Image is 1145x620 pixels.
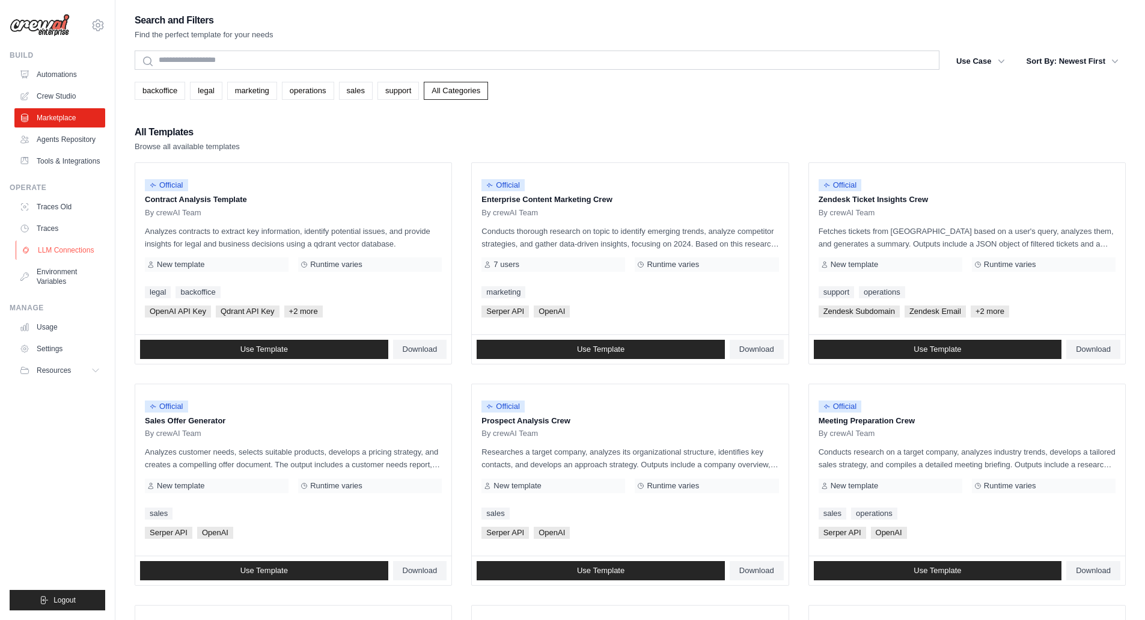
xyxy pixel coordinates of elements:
span: Download [739,345,774,354]
span: Qdrant API Key [216,305,279,318]
span: Logout [53,595,76,605]
span: Runtime varies [310,481,362,491]
h2: All Templates [135,124,240,141]
span: Official [819,401,862,413]
a: backoffice [176,286,220,298]
a: Traces [14,219,105,238]
a: Download [1066,340,1120,359]
a: operations [282,82,334,100]
button: Sort By: Newest First [1019,51,1126,72]
span: Serper API [481,527,529,539]
a: Marketplace [14,108,105,127]
span: Serper API [819,527,866,539]
a: Download [393,561,447,580]
span: OpenAI [534,527,570,539]
p: Sales Offer Generator [145,415,442,427]
span: Official [481,401,525,413]
a: support [377,82,419,100]
p: Fetches tickets from [GEOGRAPHIC_DATA] based on a user's query, analyzes them, and generates a su... [819,225,1116,250]
div: Build [10,51,105,60]
a: legal [190,82,222,100]
img: Logo [10,14,70,37]
a: operations [851,508,897,520]
button: Use Case [949,51,1012,72]
h2: Search and Filters [135,12,273,29]
span: +2 more [971,305,1009,318]
span: New template [831,260,878,269]
span: Resources [37,366,71,375]
a: sales [145,508,173,520]
span: Official [145,401,188,413]
a: backoffice [135,82,185,100]
a: Crew Studio [14,87,105,106]
span: By crewAI Team [481,208,538,218]
p: Prospect Analysis Crew [481,415,778,427]
span: By crewAI Team [819,208,875,218]
button: Resources [14,361,105,380]
span: Runtime varies [310,260,362,269]
p: Conducts research on a target company, analyzes industry trends, develops a tailored sales strate... [819,446,1116,471]
a: Settings [14,339,105,358]
span: Zendesk Subdomain [819,305,900,318]
a: Agents Repository [14,130,105,149]
span: Download [403,345,438,354]
span: OpenAI [871,527,907,539]
span: Use Template [914,345,961,354]
a: Use Template [814,340,1062,359]
a: Download [393,340,447,359]
button: Logout [10,590,105,610]
a: Traces Old [14,197,105,216]
span: Serper API [481,305,529,318]
span: Zendesk Email [905,305,966,318]
a: operations [859,286,905,298]
span: Download [403,566,438,575]
span: OpenAI [197,527,233,539]
a: Use Template [140,340,388,359]
span: New template [157,481,204,491]
span: Serper API [145,527,192,539]
p: Browse all available templates [135,141,240,153]
span: Download [1076,566,1111,575]
a: sales [819,508,846,520]
span: Use Template [914,566,961,575]
span: By crewAI Team [819,429,875,438]
div: Manage [10,303,105,313]
p: Analyzes customer needs, selects suitable products, develops a pricing strategy, and creates a co... [145,446,442,471]
a: Download [730,561,784,580]
a: LLM Connections [16,241,106,260]
p: Conducts thorough research on topic to identify emerging trends, analyze competitor strategies, a... [481,225,778,250]
a: legal [145,286,171,298]
span: +2 more [284,305,323,318]
p: Contract Analysis Template [145,194,442,206]
a: All Categories [424,82,488,100]
span: Download [739,566,774,575]
span: Official [819,179,862,191]
span: Runtime varies [984,481,1036,491]
span: By crewAI Team [481,429,538,438]
span: New template [157,260,204,269]
span: Use Template [577,345,624,354]
div: Operate [10,183,105,192]
p: Analyzes contracts to extract key information, identify potential issues, and provide insights fo... [145,225,442,250]
a: Download [1066,561,1120,580]
a: Usage [14,318,105,337]
span: Runtime varies [984,260,1036,269]
a: Tools & Integrations [14,152,105,171]
span: Runtime varies [647,481,699,491]
a: marketing [481,286,525,298]
span: OpenAI [534,305,570,318]
a: Environment Variables [14,262,105,291]
span: 7 users [493,260,519,269]
span: By crewAI Team [145,208,201,218]
p: Zendesk Ticket Insights Crew [819,194,1116,206]
span: Runtime varies [647,260,699,269]
a: Automations [14,65,105,84]
a: sales [339,82,373,100]
span: Use Template [240,345,288,354]
a: sales [481,508,509,520]
span: Use Template [577,566,624,575]
a: support [819,286,854,298]
a: Use Template [477,340,725,359]
span: Download [1076,345,1111,354]
a: Use Template [477,561,725,580]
